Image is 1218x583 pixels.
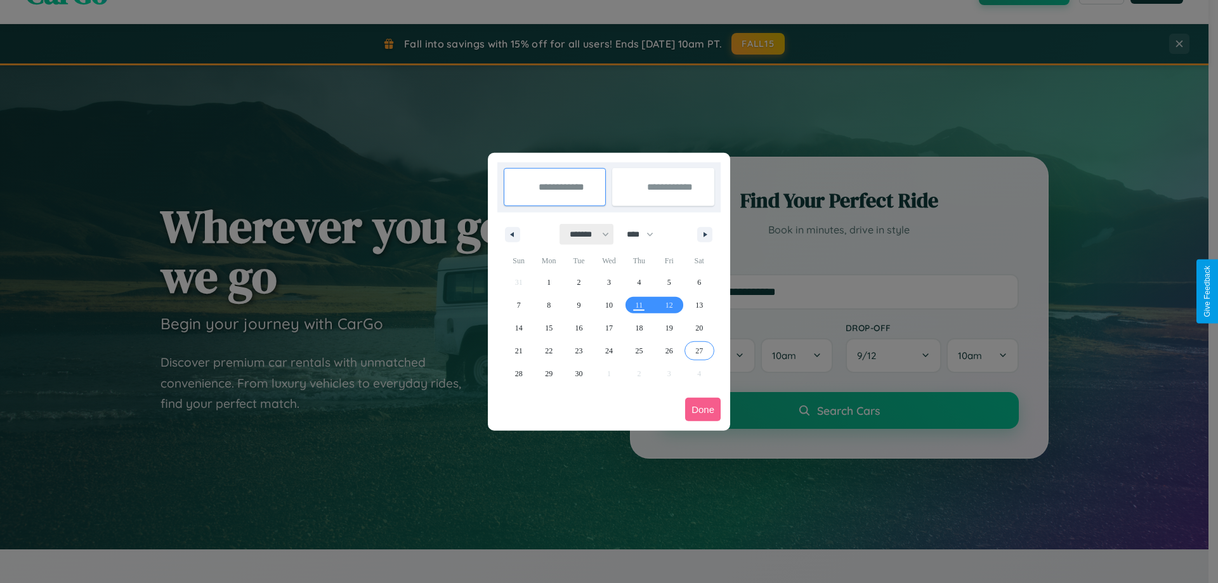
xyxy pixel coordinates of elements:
button: 27 [684,339,714,362]
button: 1 [534,271,563,294]
span: 13 [695,294,703,317]
button: 25 [624,339,654,362]
button: 24 [594,339,624,362]
span: 8 [547,294,551,317]
button: 28 [504,362,534,385]
button: 2 [564,271,594,294]
button: 9 [564,294,594,317]
button: 4 [624,271,654,294]
span: 23 [575,339,583,362]
span: 19 [665,317,673,339]
span: 2 [577,271,581,294]
span: 30 [575,362,583,385]
button: 29 [534,362,563,385]
button: 21 [504,339,534,362]
span: 25 [635,339,643,362]
span: Thu [624,251,654,271]
button: 23 [564,339,594,362]
button: 8 [534,294,563,317]
button: 7 [504,294,534,317]
span: 24 [605,339,613,362]
button: 10 [594,294,624,317]
span: 15 [545,317,553,339]
span: 10 [605,294,613,317]
button: 19 [654,317,684,339]
span: 9 [577,294,581,317]
span: Tue [564,251,594,271]
span: 27 [695,339,703,362]
button: 3 [594,271,624,294]
button: 22 [534,339,563,362]
button: 26 [654,339,684,362]
span: 16 [575,317,583,339]
button: 15 [534,317,563,339]
span: 5 [667,271,671,294]
button: 6 [684,271,714,294]
span: 7 [517,294,521,317]
button: 14 [504,317,534,339]
span: 18 [635,317,643,339]
span: 1 [547,271,551,294]
span: 26 [665,339,673,362]
span: 3 [607,271,611,294]
span: 11 [636,294,643,317]
button: 17 [594,317,624,339]
span: Sat [684,251,714,271]
span: 12 [665,294,673,317]
span: 20 [695,317,703,339]
span: 28 [515,362,523,385]
button: 13 [684,294,714,317]
span: Sun [504,251,534,271]
span: Mon [534,251,563,271]
span: 14 [515,317,523,339]
span: 17 [605,317,613,339]
button: 12 [654,294,684,317]
span: 21 [515,339,523,362]
span: Fri [654,251,684,271]
button: 11 [624,294,654,317]
button: Done [685,398,721,421]
span: 29 [545,362,553,385]
span: Wed [594,251,624,271]
button: 18 [624,317,654,339]
button: 30 [564,362,594,385]
button: 5 [654,271,684,294]
button: 16 [564,317,594,339]
div: Give Feedback [1203,266,1212,317]
button: 20 [684,317,714,339]
span: 4 [637,271,641,294]
span: 22 [545,339,553,362]
span: 6 [697,271,701,294]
